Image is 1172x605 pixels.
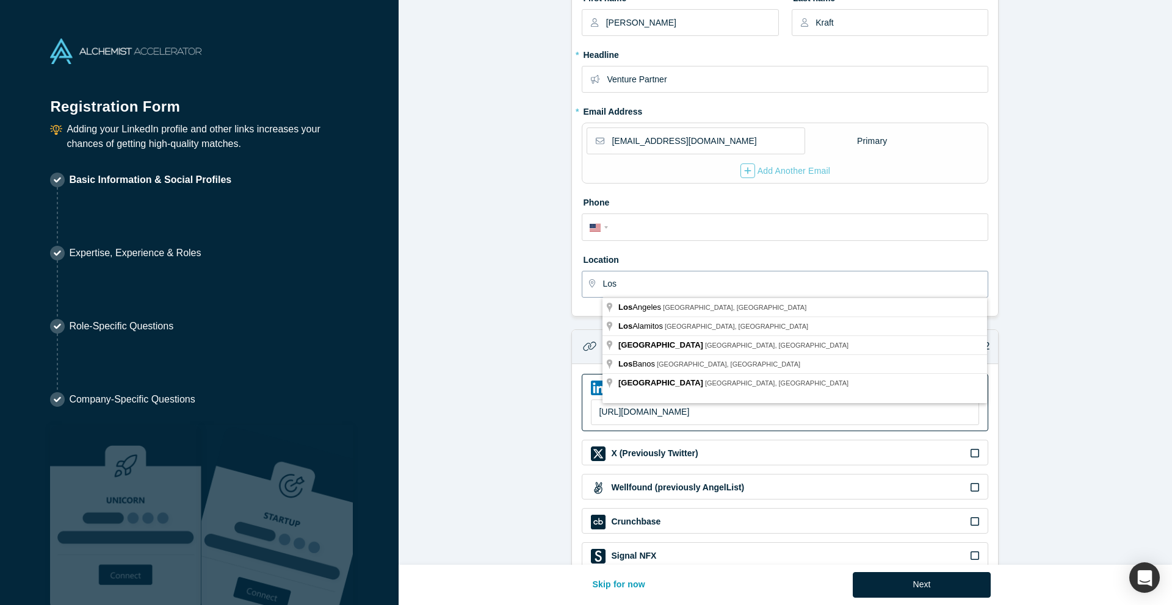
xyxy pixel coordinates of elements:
[582,374,988,432] div: LinkedIn iconLinkedIn
[591,481,606,495] img: Wellfound (previously AngelList) icon
[618,321,632,331] span: Los
[657,360,800,368] span: [GEOGRAPHIC_DATA], [GEOGRAPHIC_DATA]
[591,381,606,395] img: LinkedIn icon
[740,163,831,179] button: Add Another Email
[856,131,888,152] div: Primary
[705,379,848,387] span: [GEOGRAPHIC_DATA], [GEOGRAPHIC_DATA]
[50,83,348,118] h1: Registration Form
[610,481,744,494] label: Wellfound (previously AngelList)
[50,38,201,64] img: Alchemist Accelerator Logo
[705,342,848,349] span: [GEOGRAPHIC_DATA], [GEOGRAPHIC_DATA]
[582,249,988,267] label: Location
[618,378,703,387] span: [GEOGRAPHIC_DATA]
[69,319,173,334] p: Role-Specific Questions
[663,304,806,311] span: [GEOGRAPHIC_DATA], [GEOGRAPHIC_DATA]
[607,66,987,92] input: Partner, CEO
[591,515,606,529] img: Crunchbase icon
[582,440,988,465] div: X (Previously Twitter) iconX (Previously Twitter)
[582,101,642,118] label: Email Address
[618,359,632,368] span: Los
[591,549,606,564] img: Signal NFX icon
[618,340,703,349] span: [GEOGRAPHIC_DATA]
[582,45,988,62] label: Headline
[201,425,353,605] img: Prism AI
[69,173,231,187] p: Basic Information & Social Profiles
[69,392,195,407] p: Company-Specific Questions
[591,446,606,461] img: X (Previously Twitter) icon
[50,425,201,605] img: Robust Technologies
[582,508,988,534] div: Crunchbase iconCrunchbase
[69,246,201,260] p: Expertise, Experience & Roles
[618,359,657,368] span: Banos
[602,271,987,297] input: Enter a location
[582,542,988,568] div: Signal NFX iconSignal NFX
[610,515,660,528] label: Crunchbase
[665,323,808,330] span: [GEOGRAPHIC_DATA], [GEOGRAPHIC_DATA]
[579,572,658,598] button: Skip for now
[853,572,991,598] button: Next
[610,447,698,460] label: X (Previously Twitter)
[610,550,656,562] label: Signal NFX
[67,122,348,151] p: Adding your LinkedIn profile and other links increases your chances of getting high-quality matches.
[582,474,988,499] div: Wellfound (previously AngelList) iconWellfound (previously AngelList)
[740,163,831,178] div: Add Another Email
[582,192,988,209] label: Phone
[618,302,663,312] span: Angeles
[618,302,632,312] span: Los
[618,321,665,331] span: Alamitos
